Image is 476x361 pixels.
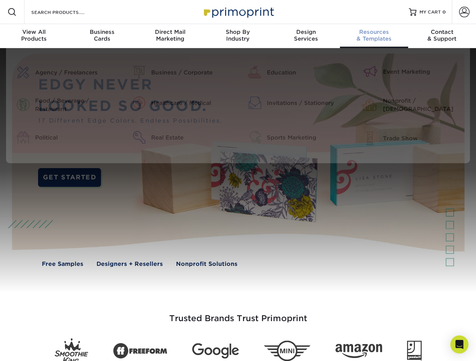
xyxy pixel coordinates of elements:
[18,296,459,332] h3: Trusted Brands Trust Primoprint
[419,9,441,15] span: MY CART
[407,341,422,361] img: Goodwill
[136,24,204,48] a: Direct MailMarketing
[325,102,441,111] span: Need More Information?
[68,29,136,35] span: Business
[408,29,476,35] span: Contact
[68,29,136,42] div: Cards
[408,29,476,42] div: & Support
[340,24,408,48] a: Resources& Templates
[36,102,151,111] span: Design Services
[181,114,296,130] p: Answers to commonly asked questions about ordering design services.
[153,164,320,189] a: Learn more about Design Services
[181,102,296,111] span: Design Services FAQ
[31,8,104,17] input: SEARCH PRODUCTS.....
[68,24,136,48] a: BusinessCards
[335,344,382,358] img: Amazon
[27,66,160,140] a: Design Services Need artwork but not sure where to start? We're here to help!
[201,4,276,20] img: Primoprint
[171,66,305,140] a: Design Services FAQ Answers to commonly asked questions about ordering design services.
[192,343,239,359] img: Google
[36,114,151,130] p: Need artwork but not sure where to start? We're here to help!
[272,29,340,35] span: Design
[204,29,272,42] div: Industry
[340,29,408,35] span: Resources
[408,24,476,48] a: Contact& Support
[194,173,294,180] span: Learn more about Design Services
[204,29,272,35] span: Shop By
[272,24,340,48] a: DesignServices
[316,66,450,140] a: Need More Information? We're here to answer any questions you have about the design process.
[136,29,204,42] div: Marketing
[325,114,441,130] p: We're here to answer any questions you have about the design process.
[450,335,468,353] div: Open Intercom Messenger
[136,29,204,35] span: Direct Mail
[442,9,446,15] span: 0
[272,29,340,42] div: Services
[204,24,272,48] a: Shop ByIndustry
[340,29,408,42] div: & Templates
